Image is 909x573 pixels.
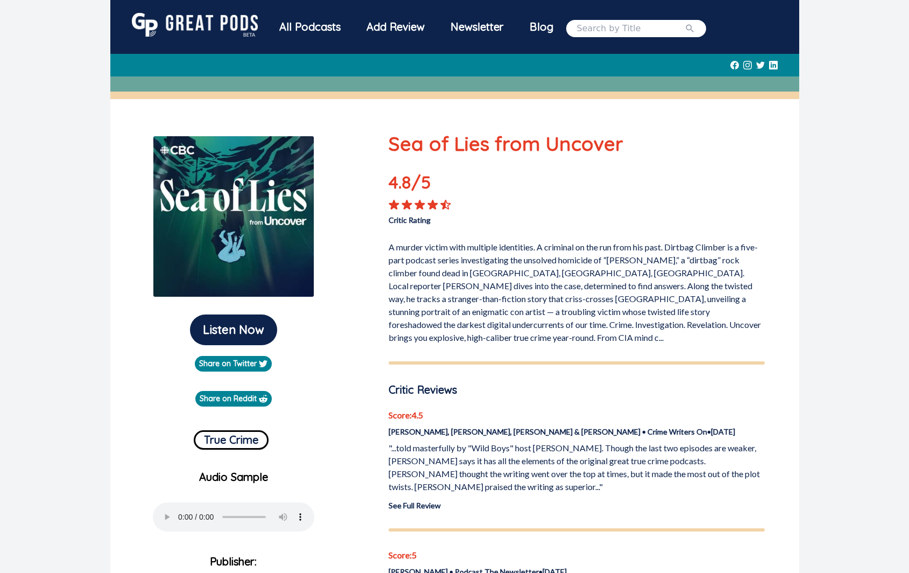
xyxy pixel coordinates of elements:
button: True Crime [194,430,269,450]
a: True Crime [194,426,269,450]
p: "...told masterfully by "Wild Boys" host [PERSON_NAME]. Though the last two episodes are weaker, ... [389,442,765,493]
a: Newsletter [438,13,517,44]
a: Blog [517,13,566,41]
div: All Podcasts [266,13,354,41]
a: Add Review [354,13,438,41]
a: Share on Twitter [195,356,272,372]
p: A murder victim with multiple identities. A criminal on the run from his past. Dirtbag Climber is... [389,236,765,344]
div: Newsletter [438,13,517,41]
p: Score: 4.5 [389,409,765,422]
a: Share on Reddit [195,391,272,407]
p: 4.8 /5 [389,169,464,199]
img: Sea of Lies from Uncover [153,136,314,297]
p: Critic Reviews [389,382,765,398]
p: Sea of Lies from Uncover [389,129,765,158]
audio: Your browser does not support the audio element [153,502,314,532]
p: Critic Rating [389,210,576,226]
input: Search by Title [577,22,685,35]
p: Score: 5 [389,549,765,562]
button: Listen Now [190,315,277,345]
a: All Podcasts [266,13,354,44]
p: [PERSON_NAME], [PERSON_NAME], [PERSON_NAME] & [PERSON_NAME] • Crime Writers On • [DATE] [389,426,765,437]
img: GreatPods [132,13,258,37]
a: See Full Review [389,501,441,510]
p: Audio Sample [119,469,349,485]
